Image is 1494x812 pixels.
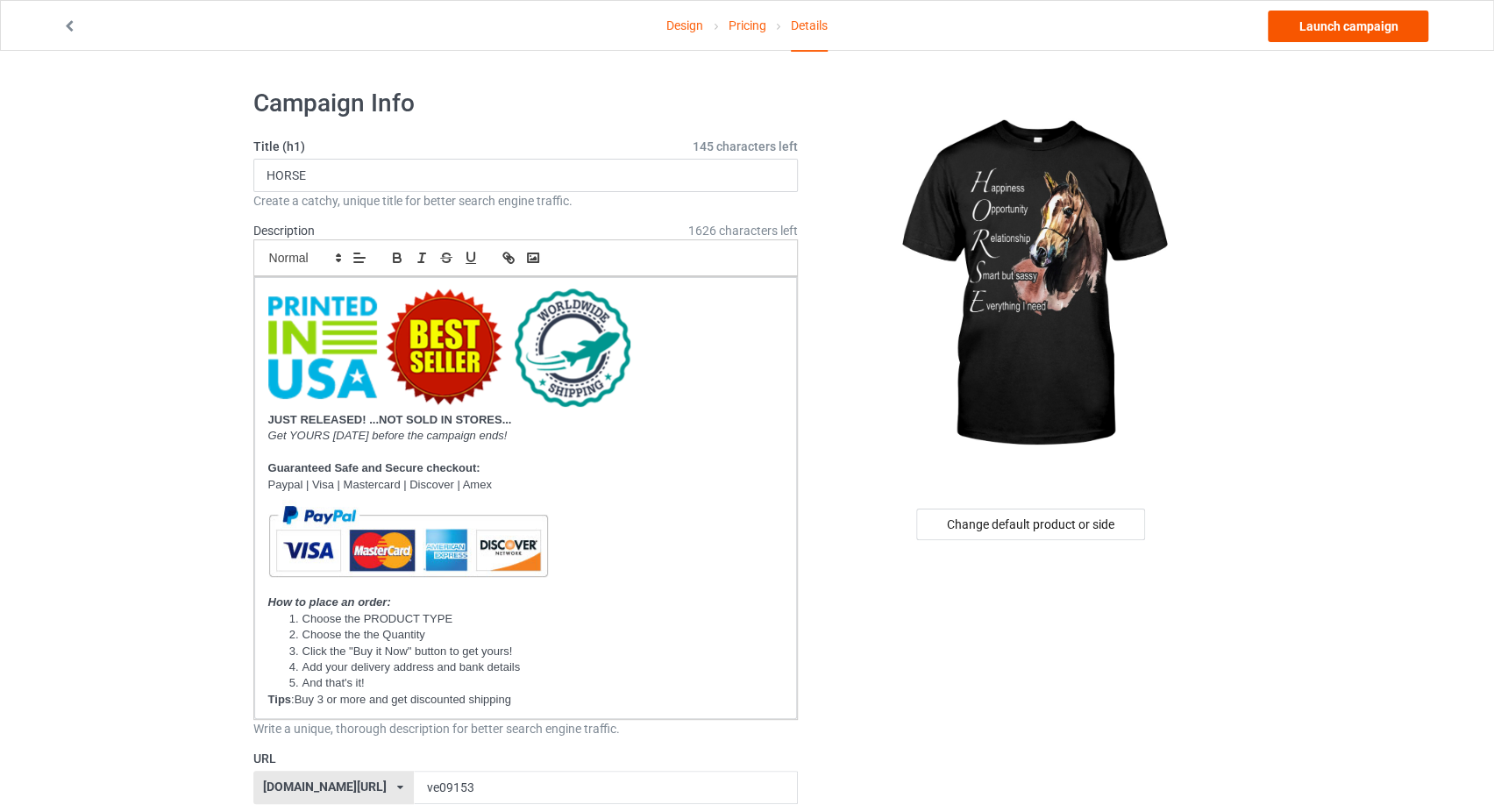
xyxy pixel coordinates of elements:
[268,288,630,407] img: 0f398873-31b8-474e-a66b-c8d8c57c2412
[253,750,799,767] label: URL
[1268,11,1428,42] a: Launch campaign
[253,138,799,155] label: Title (h1)
[253,192,799,210] div: Create a catchy, unique title for better search engine traffic.
[285,659,783,675] li: Add your delivery address and bank details
[285,675,783,691] li: And that's it!
[728,1,765,50] a: Pricing
[268,477,784,494] p: Paypal | Visa | Mastercard | Discover | Amex
[916,509,1145,540] div: Change default product or side
[253,224,315,238] label: Description
[268,413,512,426] strong: JUST RELEASED! ...NOT SOLD IN STORES...
[268,692,784,709] p: :Buy 3 or more and get discounted shipping
[253,720,799,737] div: Write a unique, thorough description for better search engine traffic.
[253,88,799,119] h1: Campaign Info
[666,1,703,50] a: Design
[285,627,783,643] li: Choose the the Quantity
[688,222,798,239] span: 1626 characters left
[285,644,783,659] li: Click the "Buy it Now" button to get yours!
[268,595,391,609] em: How to place an order:
[791,1,828,52] div: Details
[263,780,387,793] div: [DOMAIN_NAME][URL]
[285,611,783,627] li: Choose the PRODUCT TYPE
[693,138,798,155] span: 145 characters left
[268,429,508,442] em: Get YOURS [DATE] before the campaign ends!
[268,461,480,474] strong: Guaranteed Safe and Secure checkout:
[268,493,548,589] img: AM_mc_vs_dc_ae.jpg
[268,693,292,706] strong: Tips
